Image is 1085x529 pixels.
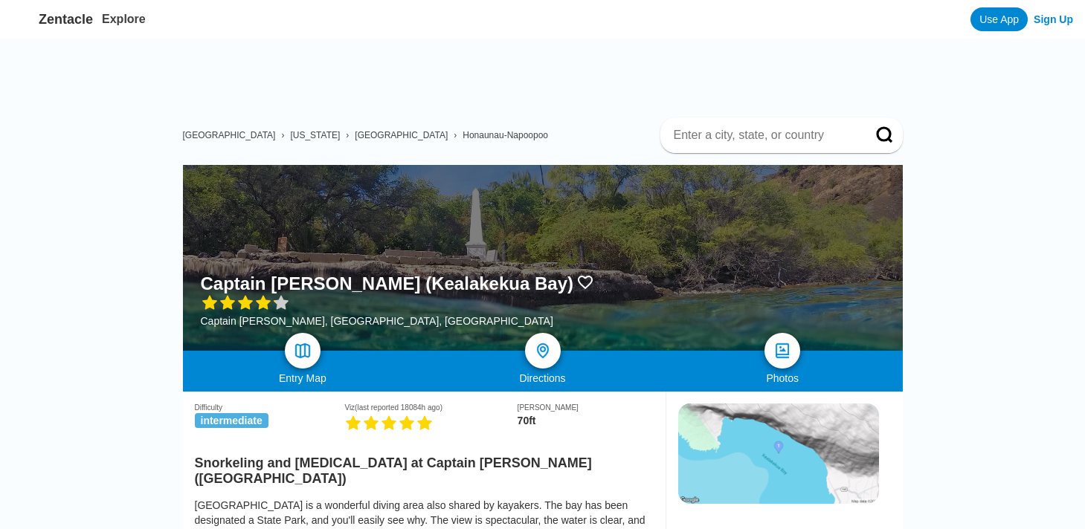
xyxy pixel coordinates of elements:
[355,130,448,140] a: [GEOGRAPHIC_DATA]
[1034,13,1073,25] a: Sign Up
[525,333,561,369] a: directions
[281,130,284,140] span: ›
[518,403,654,412] div: [PERSON_NAME]
[422,372,663,384] div: Directions
[195,447,654,487] h2: Snorkeling and [MEDICAL_DATA] at Captain [PERSON_NAME] ([GEOGRAPHIC_DATA])
[773,342,791,360] img: photos
[102,13,146,25] a: Explore
[463,130,548,140] a: Honaunau-Napoopoo
[39,12,93,27] span: Zentacle
[195,403,345,412] div: Difficulty
[201,273,573,294] h1: Captain [PERSON_NAME] (Kealakekua Bay)
[534,342,552,360] img: directions
[518,415,654,426] div: 70ft
[344,403,517,412] div: Viz (last reported 18084h ago)
[195,413,268,428] span: intermediate
[346,130,349,140] span: ›
[672,128,855,143] input: Enter a city, state, or country
[12,7,93,31] a: Zentacle logoZentacle
[663,372,903,384] div: Photos
[183,372,423,384] div: Entry Map
[183,130,276,140] a: [GEOGRAPHIC_DATA]
[285,333,321,369] a: map
[12,7,36,31] img: Zentacle logo
[454,130,457,140] span: ›
[764,333,800,369] a: photos
[678,403,879,504] img: staticmap
[970,7,1028,31] a: Use App
[201,315,594,327] div: Captain [PERSON_NAME], [GEOGRAPHIC_DATA], [GEOGRAPHIC_DATA]
[294,342,312,360] img: map
[290,130,340,140] a: [US_STATE]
